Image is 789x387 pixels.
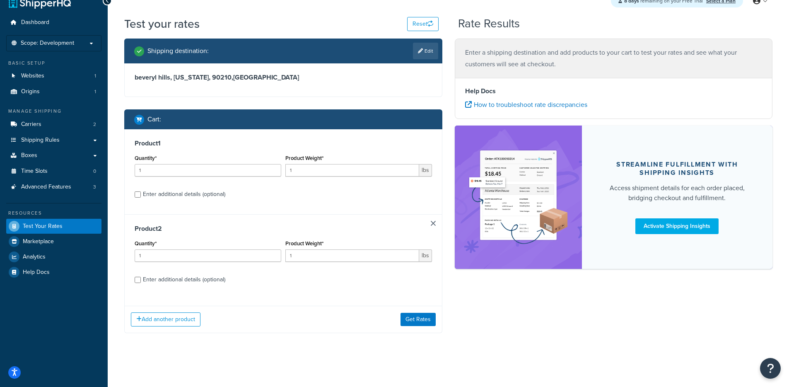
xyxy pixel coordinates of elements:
span: 2 [93,121,96,128]
h2: Shipping destination : [147,47,209,55]
span: Dashboard [21,19,49,26]
span: 1 [94,88,96,95]
span: Help Docs [23,269,50,276]
a: Remove Item [431,221,436,226]
span: Carriers [21,121,41,128]
a: Test Your Rates [6,219,101,234]
label: Product Weight* [285,240,323,247]
label: Quantity* [135,240,157,247]
a: Boxes [6,148,101,163]
h2: Rate Results [458,17,520,30]
div: Streamline Fulfillment with Shipping Insights [602,160,753,177]
a: Activate Shipping Insights [635,218,719,234]
span: Scope: Development [21,40,74,47]
span: 3 [93,184,96,191]
h1: Test your rates [124,16,200,32]
span: 1 [94,73,96,80]
h3: Product 1 [135,139,432,148]
div: Enter additional details (optional) [143,274,225,285]
h2: Cart : [147,116,161,123]
a: Time Slots0 [6,164,101,179]
a: How to troubleshoot rate discrepancies [465,100,587,109]
div: Basic Setup [6,60,101,67]
a: Websites1 [6,68,101,84]
span: Advanced Features [21,184,71,191]
div: Resources [6,210,101,217]
label: Product Weight* [285,155,323,161]
a: Shipping Rules [6,133,101,148]
div: Access shipment details for each order placed, bridging checkout and fulfillment. [602,183,753,203]
a: Help Docs [6,265,101,280]
span: Shipping Rules [21,137,60,144]
li: Websites [6,68,101,84]
span: Websites [21,73,44,80]
a: Marketplace [6,234,101,249]
span: Time Slots [21,168,48,175]
span: lbs [419,249,432,262]
span: Boxes [21,152,37,159]
li: Time Slots [6,164,101,179]
h3: Product 2 [135,225,432,233]
span: Analytics [23,254,46,261]
button: Reset [407,17,439,31]
button: Add another product [131,312,200,327]
a: Analytics [6,249,101,264]
p: Enter a shipping destination and add products to your cart to test your rates and see what your c... [465,47,762,70]
span: Test Your Rates [23,223,63,230]
li: Origins [6,84,101,99]
div: Enter additional details (optional) [143,189,225,200]
button: Get Rates [401,313,436,326]
input: 0 [135,249,281,262]
input: 0.00 [285,164,419,177]
span: Marketplace [23,238,54,245]
li: Carriers [6,117,101,132]
a: Advanced Features3 [6,179,101,195]
a: Origins1 [6,84,101,99]
li: Advanced Features [6,179,101,195]
h3: beveryl hills, [US_STATE], 90210 , [GEOGRAPHIC_DATA] [135,73,432,82]
span: 0 [93,168,96,175]
input: 0 [135,164,281,177]
a: Dashboard [6,15,101,30]
label: Quantity* [135,155,157,161]
button: Open Resource Center [760,358,781,379]
input: Enter additional details (optional) [135,277,141,283]
a: Carriers2 [6,117,101,132]
a: Edit [413,43,438,59]
span: lbs [419,164,432,177]
img: feature-image-si-e24932ea9b9fcd0ff835db86be1ff8d589347e8876e1638d903ea230a36726be.png [467,138,569,256]
h4: Help Docs [465,86,762,96]
input: 0.00 [285,249,419,262]
span: Origins [21,88,40,95]
div: Manage Shipping [6,108,101,115]
input: Enter additional details (optional) [135,191,141,198]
